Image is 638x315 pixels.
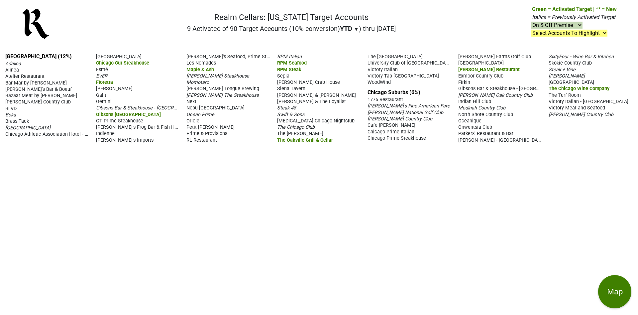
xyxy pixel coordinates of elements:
span: [GEOGRAPHIC_DATA] [5,125,51,131]
span: The Turf Room [549,92,581,98]
span: [PERSON_NAME] [549,73,585,79]
span: Green = Activated Target | ** = New [532,6,617,12]
span: [PERSON_NAME]'s Bar & Boeuf [5,86,72,92]
span: Siena Tavern [277,86,305,91]
span: YTD [340,25,352,33]
span: Next [186,99,196,104]
span: Gibsons Bar & Steakhouse - [GEOGRAPHIC_DATA] [96,104,202,111]
a: [GEOGRAPHIC_DATA] (12%) [5,53,72,60]
span: [PERSON_NAME] [96,86,133,91]
span: Momotaro [186,79,209,85]
span: Les Nomades [186,60,216,66]
span: [GEOGRAPHIC_DATA] [549,79,594,85]
span: Italics = Previously Activated Target [532,14,615,20]
span: [PERSON_NAME] - [GEOGRAPHIC_DATA] [458,137,544,143]
span: Oriole [186,118,199,124]
span: Nobu [GEOGRAPHIC_DATA] [186,105,245,111]
span: Bazaar Meat by [PERSON_NAME] [5,93,77,98]
span: [PERSON_NAME]'s Seafood, Prime Steak & Stone Crab [186,53,304,60]
span: Sepia [277,73,289,79]
h2: 9 Activated of 90 Target Accounts (10% conversion) ) thru [DATE] [187,25,396,33]
span: Atelier Restaurant [5,74,45,79]
span: Chicago Athletic Association Hotel - [GEOGRAPHIC_DATA] [5,131,130,137]
span: [PERSON_NAME] Country Club [368,116,432,122]
span: GT Prime Steakhouse [96,118,143,124]
span: Gemini [96,99,112,104]
span: [MEDICAL_DATA] Chicago Nightclub [277,118,355,124]
span: Indian Hill Club [458,99,491,104]
span: Ocean Prime [186,112,214,117]
span: The Oakville Grill & Cellar [277,137,333,143]
span: Boka [5,112,16,118]
span: Victory Italian - [GEOGRAPHIC_DATA] [549,99,628,104]
span: [GEOGRAPHIC_DATA] [458,60,504,66]
span: ▼ [354,26,359,32]
span: Maple & Ash [186,67,214,73]
span: BLVD [5,106,17,111]
span: RPM Seafood [277,60,307,66]
span: Chicago Cut Steakhouse [96,60,149,66]
span: [PERSON_NAME] Country Club [549,112,613,117]
span: RPM Italian [277,54,302,60]
span: Victory Tap [GEOGRAPHIC_DATA] [368,73,439,79]
span: Gibsons Bar & Steakhouse - [GEOGRAPHIC_DATA] [458,85,565,91]
span: The [GEOGRAPHIC_DATA] [368,54,423,60]
span: Bar Mar by [PERSON_NAME] [5,80,67,86]
span: Adalina [5,61,21,67]
span: Alinea [5,67,19,73]
span: [PERSON_NAME] National Golf Club [368,110,443,115]
span: SixtyFour - Wine Bar & Kitchen [549,54,614,60]
span: [PERSON_NAME] Crab House [277,79,340,85]
span: University Club of [GEOGRAPHIC_DATA] [368,60,452,66]
span: [PERSON_NAME]'s Fine American Fare [368,103,450,109]
span: Medinah Country Club [458,105,505,111]
span: Victory Meat and Seafood [549,105,605,111]
span: Chicago Prime Italian [368,129,414,135]
span: [PERSON_NAME] The Steakhouse [186,92,259,98]
a: Chicago Suburbs (6%) [368,89,420,95]
span: [PERSON_NAME] Farms Golf Club [458,54,531,60]
span: Skokie Country Club [549,60,592,66]
span: [PERSON_NAME] Steakhouse [186,73,249,79]
span: [PERSON_NAME] & [PERSON_NAME] [277,92,356,98]
span: Petit [PERSON_NAME] [186,124,235,130]
span: [PERSON_NAME] Restaurant [458,67,520,73]
span: The [PERSON_NAME] [277,131,323,136]
span: [PERSON_NAME] & The Loyalist [277,99,346,104]
span: [PERSON_NAME] Country Club [5,99,71,105]
span: [PERSON_NAME]'s Imports [96,137,154,143]
span: 1776 Restaurant [368,97,403,102]
span: Onwentsia Club [458,124,492,130]
span: Oceanique [458,118,481,124]
span: Fioretta [96,79,113,85]
span: The Chicago Club [277,124,315,130]
span: [PERSON_NAME] Oak Country Club [458,92,533,98]
span: Steak + Vine [549,67,576,73]
span: RL Restaurant [186,137,217,143]
span: Parkers' Restaurant & Bar [458,131,513,136]
span: Prime & Provisions [186,131,227,136]
span: EVER [96,73,107,79]
h1: Realm Cellars: [US_STATE] Target Accounts [187,13,396,22]
img: Realm Cellars [21,7,51,41]
span: WoodWind [368,79,391,85]
span: The Chicago Wine Company [549,86,609,91]
span: Galit [96,92,106,98]
span: [PERSON_NAME] Tongue Brewing [186,86,259,91]
span: Indienne [96,131,115,136]
span: Brass Tack [5,118,29,124]
button: Map [598,275,631,308]
span: Swift & Sons [277,112,304,117]
span: [PERSON_NAME]'s Frog Bar & Fish House [96,124,185,130]
span: RPM Steak [277,67,301,73]
span: Steak 48 [277,105,296,111]
span: Gibsons [GEOGRAPHIC_DATA] [96,112,161,117]
span: North Shore Country Club [458,112,513,117]
span: Firkin [458,79,470,85]
span: Cafe [PERSON_NAME] [368,122,415,128]
span: Exmoor Country Club [458,73,503,79]
span: Chicago Prime Steakhouse [368,135,426,141]
span: Victory Italian [368,67,398,73]
span: Esmé [96,67,108,73]
span: [GEOGRAPHIC_DATA] [96,54,142,60]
